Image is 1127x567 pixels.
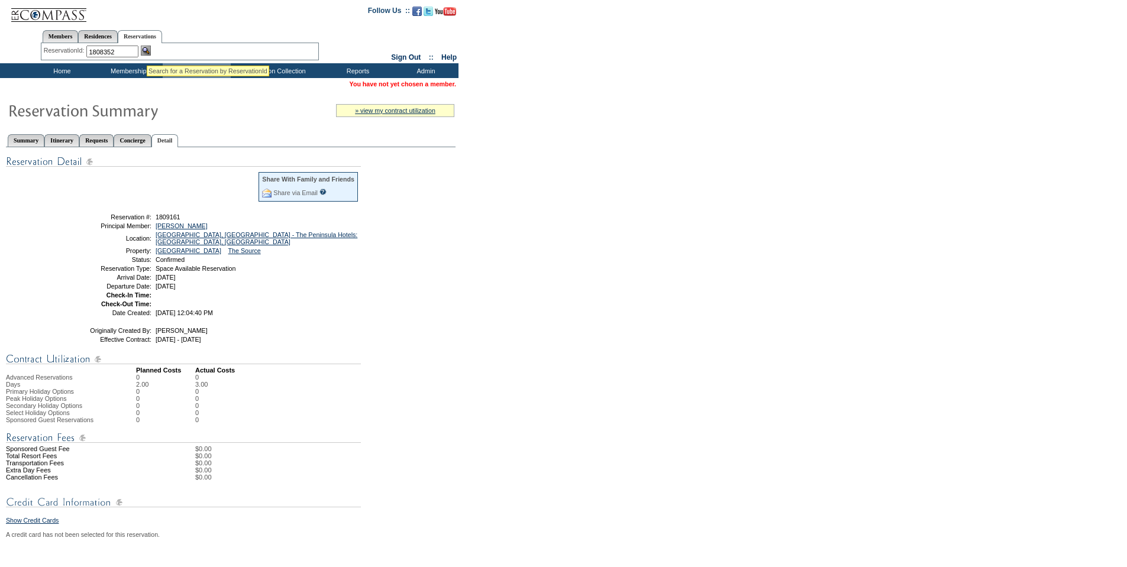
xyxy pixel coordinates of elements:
[114,134,151,147] a: Concierge
[424,7,433,16] img: Follow us on Twitter
[195,474,456,481] td: $0.00
[273,189,318,196] a: Share via Email
[319,189,327,195] input: What is this?
[156,336,201,343] span: [DATE] - [DATE]
[136,402,195,409] td: 0
[6,388,74,395] span: Primary Holiday Options
[435,7,456,16] img: Subscribe to our YouTube Channel
[228,247,261,254] a: The Source
[79,134,114,147] a: Requests
[195,367,456,374] td: Actual Costs
[6,466,136,474] td: Extra Day Fees
[195,416,208,423] td: 0
[136,374,195,381] td: 0
[195,374,208,381] td: 0
[163,63,231,78] td: Reservations
[6,395,66,402] span: Peak Holiday Options
[8,134,44,147] a: Summary
[412,10,422,17] a: Become our fan on Facebook
[6,381,20,388] span: Days
[195,466,456,474] td: $0.00
[67,265,151,272] td: Reservation Type:
[6,352,361,367] img: Contract Utilization
[8,98,244,122] img: Reservaton Summary
[195,402,208,409] td: 0
[43,30,79,43] a: Members
[156,213,180,221] span: 1809161
[435,10,456,17] a: Subscribe to our YouTube Channel
[6,374,73,381] span: Advanced Reservations
[136,395,195,402] td: 0
[156,274,176,281] span: [DATE]
[156,265,235,272] span: Space Available Reservation
[6,459,136,466] td: Transportation Fees
[156,283,176,290] span: [DATE]
[6,430,361,445] img: Reservation Fees
[231,63,322,78] td: Vacation Collection
[391,53,421,61] a: Sign Out
[350,80,456,88] span: You have not yet chosen a member.
[136,388,195,395] td: 0
[195,452,456,459] td: $0.00
[136,416,195,423] td: 0
[78,30,118,43] a: Residences
[67,327,151,334] td: Originally Created By:
[6,445,136,452] td: Sponsored Guest Fee
[67,213,151,221] td: Reservation #:
[156,222,208,229] a: [PERSON_NAME]
[151,134,179,147] a: Detail
[441,53,457,61] a: Help
[6,495,361,510] img: Credit Card Information
[148,67,267,74] div: Search for a Reservation by ReservationId
[6,416,93,423] span: Sponsored Guest Reservations
[195,445,456,452] td: $0.00
[195,409,208,416] td: 0
[195,381,208,388] td: 3.00
[6,474,136,481] td: Cancellation Fees
[195,388,208,395] td: 0
[156,309,213,316] span: [DATE] 12:04:40 PM
[67,274,151,281] td: Arrival Date:
[67,336,151,343] td: Effective Contract:
[95,63,163,78] td: Memberships
[67,309,151,316] td: Date Created:
[6,531,456,538] div: A credit card has not been selected for this reservation.
[67,283,151,290] td: Departure Date:
[67,231,151,245] td: Location:
[390,63,458,78] td: Admin
[322,63,390,78] td: Reports
[424,10,433,17] a: Follow us on Twitter
[106,291,151,299] strong: Check-In Time:
[156,256,185,263] span: Confirmed
[262,176,354,183] div: Share With Family and Friends
[27,63,95,78] td: Home
[6,517,59,524] a: Show Credit Cards
[141,46,151,56] img: Reservation Search
[368,5,410,20] td: Follow Us ::
[355,107,435,114] a: » view my contract utilization
[412,7,422,16] img: Become our fan on Facebook
[101,300,151,307] strong: Check-Out Time:
[195,459,456,466] td: $0.00
[6,409,70,416] span: Select Holiday Options
[156,327,208,334] span: [PERSON_NAME]
[6,154,361,169] img: Reservation Detail
[44,46,87,56] div: ReservationId:
[118,30,162,43] a: Reservations
[156,231,357,245] a: [GEOGRAPHIC_DATA], [GEOGRAPHIC_DATA] - The Peninsula Hotels: [GEOGRAPHIC_DATA], [GEOGRAPHIC_DATA]
[136,381,195,388] td: 2.00
[136,367,195,374] td: Planned Costs
[429,53,434,61] span: ::
[6,402,82,409] span: Secondary Holiday Options
[195,395,208,402] td: 0
[67,222,151,229] td: Principal Member:
[6,452,136,459] td: Total Resort Fees
[156,247,221,254] a: [GEOGRAPHIC_DATA]
[67,256,151,263] td: Status:
[44,134,79,147] a: Itinerary
[67,247,151,254] td: Property:
[136,409,195,416] td: 0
